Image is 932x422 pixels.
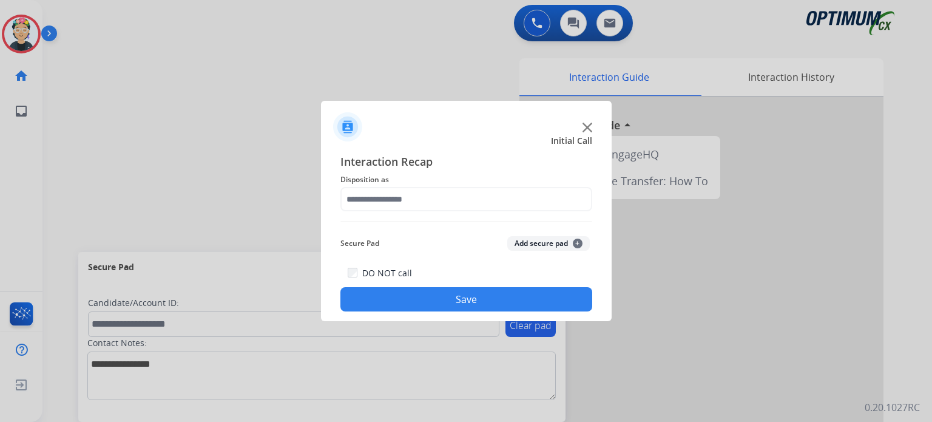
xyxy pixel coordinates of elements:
span: Secure Pad [340,236,379,251]
span: + [573,239,582,248]
img: contactIcon [333,112,362,141]
span: Disposition as [340,172,592,187]
span: Interaction Recap [340,153,592,172]
button: Add secure pad+ [507,236,590,251]
button: Save [340,287,592,311]
p: 0.20.1027RC [865,400,920,415]
span: Initial Call [551,135,592,147]
label: DO NOT call [362,267,412,279]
